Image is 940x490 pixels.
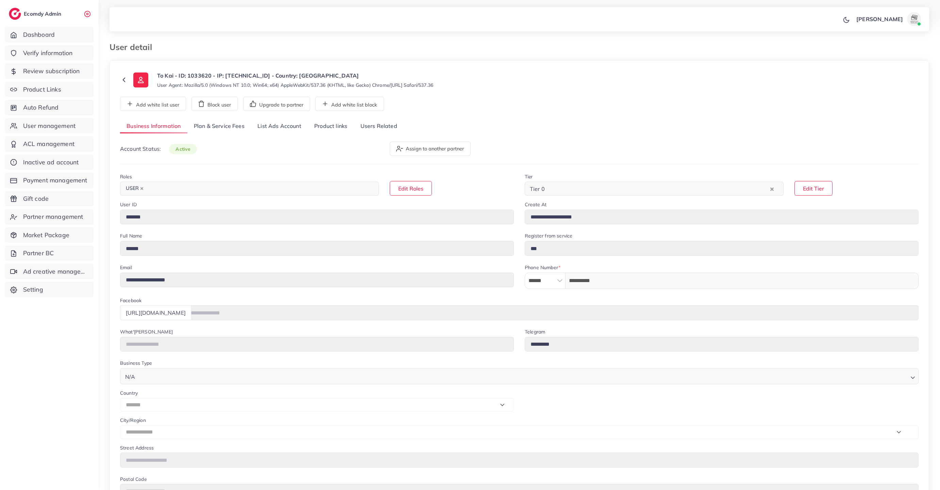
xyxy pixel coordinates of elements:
[120,328,173,335] label: What'[PERSON_NAME]
[140,187,144,190] button: Deselect USER
[23,140,74,148] span: ACL management
[23,212,83,221] span: Partner management
[23,158,79,167] span: Inactive ad account
[120,201,137,208] label: User ID
[23,267,88,276] span: Ad creative management
[547,183,769,194] input: Search for option
[5,136,94,152] a: ACL management
[243,97,310,111] button: Upgrade to partner
[187,119,251,134] a: Plan & Service Fees
[5,82,94,97] a: Product Links
[525,201,547,208] label: Create At
[120,476,147,483] label: Postal Code
[853,12,924,26] a: [PERSON_NAME]avatar
[169,144,197,154] span: active
[120,173,132,180] label: Roles
[23,30,55,39] span: Dashboard
[147,183,370,194] input: Search for option
[5,264,94,279] a: Ad creative management
[120,264,132,271] label: Email
[390,142,471,156] button: Assign to another partner
[23,67,80,76] span: Review subscription
[5,209,94,225] a: Partner management
[5,118,94,134] a: User management
[5,282,94,297] a: Setting
[5,45,94,61] a: Verify information
[120,417,146,424] label: City/Region
[5,173,94,188] a: Payment management
[770,185,774,193] button: Clear Selected
[23,194,49,203] span: Gift code
[390,181,432,196] button: Edit Roles
[5,27,94,43] a: Dashboard
[123,184,147,193] span: USER
[24,11,63,17] h2: Ecomdy Admin
[5,227,94,243] a: Market Package
[124,372,136,382] span: N/A
[120,119,187,134] a: Business Information
[794,181,833,196] button: Edit Tier
[120,232,142,239] label: Full Name
[354,119,403,134] a: Users Related
[120,360,152,366] label: Business Type
[120,297,141,304] label: Facebook
[120,368,919,384] div: Search for option
[23,49,73,58] span: Verify information
[856,15,903,23] p: [PERSON_NAME]
[5,154,94,170] a: Inactive ad account
[133,72,148,87] img: ic-user-info.36bf1079.svg
[528,184,546,194] span: Tier 0
[120,444,154,451] label: Street Address
[23,176,87,185] span: Payment management
[23,103,59,112] span: Auto Refund
[907,12,921,26] img: avatar
[120,145,197,153] p: Account Status:
[5,245,94,261] a: Partner BC
[9,8,21,20] img: logo
[5,63,94,79] a: Review subscription
[525,264,560,271] label: Phone Number
[23,249,54,258] span: Partner BC
[120,97,186,111] button: Add white list user
[251,119,308,134] a: List Ads Account
[23,231,69,240] span: Market Package
[525,232,572,239] label: Register from service
[157,82,433,88] small: User Agent: Mozilla/5.0 (Windows NT 10.0; Win64; x64) AppleWebKit/537.36 (KHTML, like Gecko) Chro...
[120,305,191,320] div: [URL][DOMAIN_NAME]
[525,328,545,335] label: Telegram
[120,182,379,196] div: Search for option
[5,191,94,207] a: Gift code
[23,121,75,130] span: User management
[525,173,533,180] label: Tier
[23,85,61,94] span: Product Links
[308,119,354,134] a: Product links
[137,370,908,382] input: Search for option
[157,71,433,80] p: To Kai - ID: 1033620 - IP: [TECHNICAL_ID] - Country: [GEOGRAPHIC_DATA]
[5,100,94,115] a: Auto Refund
[9,8,63,20] a: logoEcomdy Admin
[191,97,238,111] button: Block user
[315,97,384,111] button: Add white list block
[23,285,43,294] span: Setting
[110,42,157,52] h3: User detail
[525,182,784,196] div: Search for option
[120,390,138,396] label: Country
